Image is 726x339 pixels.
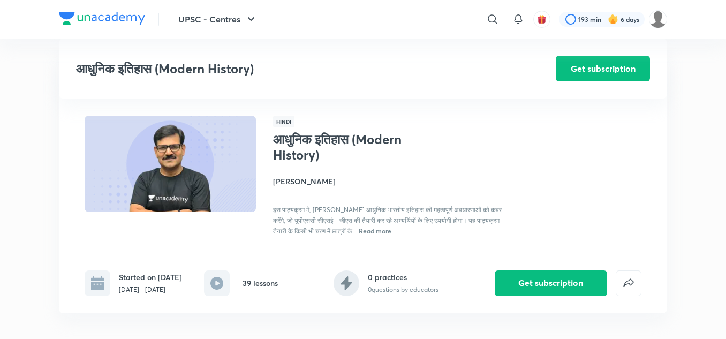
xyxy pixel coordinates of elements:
[59,12,145,27] a: Company Logo
[608,14,618,25] img: streak
[119,285,182,295] p: [DATE] - [DATE]
[537,14,547,24] img: avatar
[273,176,513,187] h4: [PERSON_NAME]
[359,227,391,235] span: Read more
[533,11,550,28] button: avatar
[172,9,264,30] button: UPSC - Centres
[119,272,182,283] h6: Started on [DATE]
[616,270,641,296] button: false
[59,12,145,25] img: Company Logo
[243,277,278,289] h6: 39 lessons
[83,115,258,213] img: Thumbnail
[273,132,448,163] h1: आधुनिक इतिहास (Modern History)
[649,10,667,28] img: amit tripathi
[76,61,495,77] h3: आधुनिक इतिहास (Modern History)
[556,56,650,81] button: Get subscription
[495,270,607,296] button: Get subscription
[368,285,438,295] p: 0 questions by educators
[273,116,294,127] span: Hindi
[368,272,438,283] h6: 0 practices
[273,206,502,235] span: इस पाठ्यक्रम में, [PERSON_NAME] आधुनिक भारतीय इतिहास की महत्वपूर्ण अवधारणाओं को कवर करेंगे, जो यू...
